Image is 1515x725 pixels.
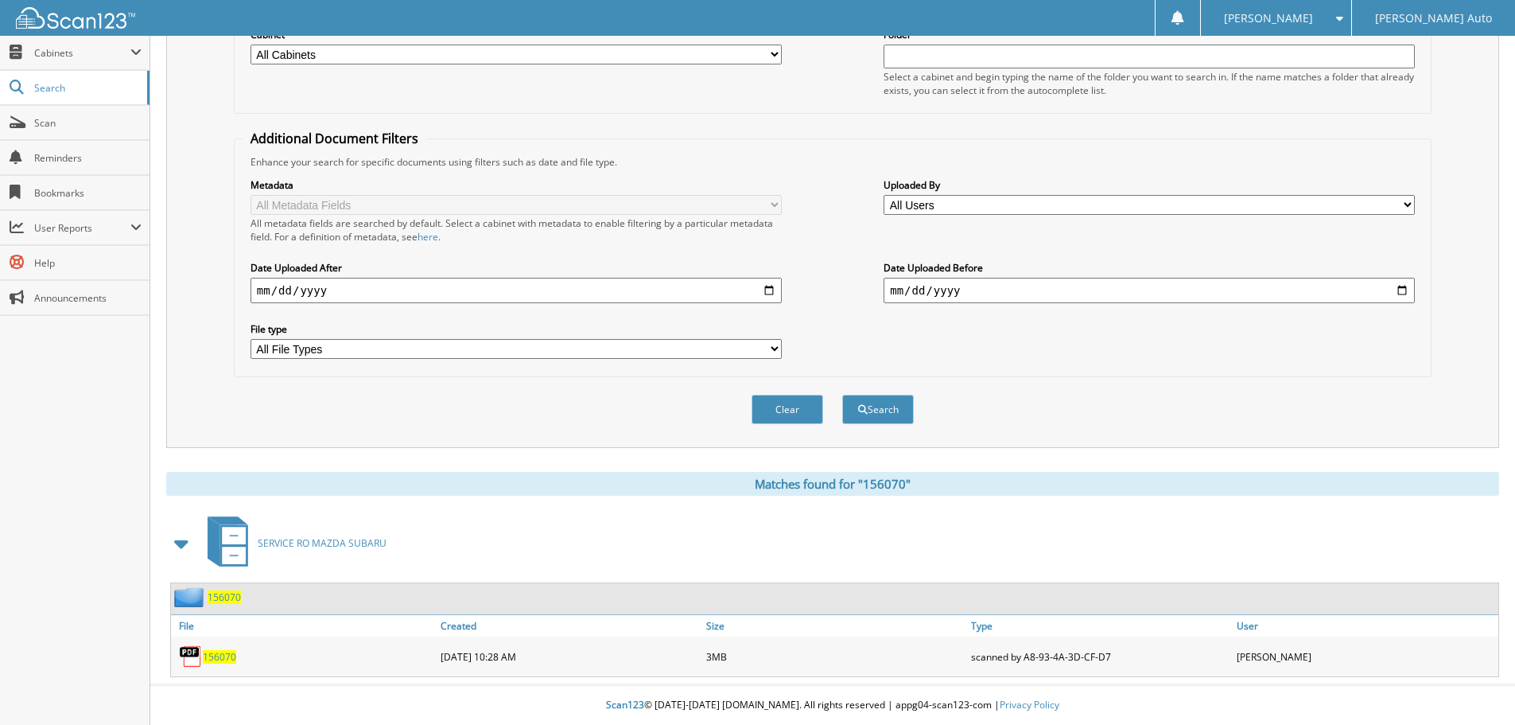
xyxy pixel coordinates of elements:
div: Select a cabinet and begin typing the name of the folder you want to search in. If the name match... [884,70,1415,97]
a: 156070 [208,591,241,604]
div: Matches found for "156070" [166,472,1499,496]
div: 3MB [702,641,968,672]
a: User [1233,615,1498,637]
input: start [251,278,782,303]
a: SERVICE RO MAZDA SUBARU [198,512,387,575]
legend: Additional Document Filters [243,130,426,147]
span: [PERSON_NAME] [1224,14,1313,23]
span: Cabinets [34,46,130,60]
span: Search [34,81,139,95]
div: [DATE] 10:28 AM [437,641,702,672]
span: SERVICE RO MAZDA SUBARU [258,536,387,550]
span: Scan [34,116,142,130]
a: Created [437,615,702,637]
label: Date Uploaded After [251,261,782,275]
img: PDF.png [179,645,203,668]
input: end [884,278,1415,303]
iframe: Chat Widget [1435,649,1515,725]
span: Bookmarks [34,186,142,200]
span: Announcements [34,291,142,305]
span: User Reports [34,221,130,235]
img: scan123-logo-white.svg [16,7,135,29]
div: Enhance your search for specific documents using filters such as date and file type. [243,155,1423,169]
label: File type [251,322,782,336]
span: Help [34,256,142,270]
span: Scan123 [606,698,644,711]
a: File [171,615,437,637]
img: folder2.png [174,587,208,607]
div: [PERSON_NAME] [1233,641,1498,672]
a: Privacy Policy [1000,698,1059,711]
button: Clear [752,395,823,424]
label: Date Uploaded Before [884,261,1415,275]
a: 156070 [203,650,236,664]
span: Reminders [34,151,142,165]
label: Metadata [251,178,782,192]
a: Type [967,615,1233,637]
a: here [418,230,438,244]
div: scanned by A8-93-4A-3D-CF-D7 [967,641,1233,672]
label: Uploaded By [884,178,1415,192]
span: [PERSON_NAME] Auto [1375,14,1492,23]
div: All metadata fields are searched by default. Select a cabinet with metadata to enable filtering b... [251,216,782,244]
button: Search [842,395,914,424]
a: Size [702,615,968,637]
div: © [DATE]-[DATE] [DOMAIN_NAME]. All rights reserved | appg04-scan123-com | [150,686,1515,725]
